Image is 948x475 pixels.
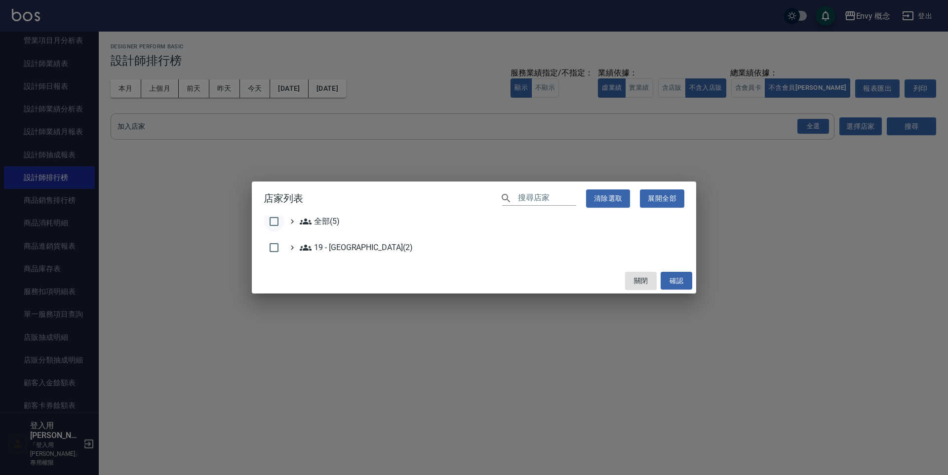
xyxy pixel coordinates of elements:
[300,216,340,227] span: 全部(5)
[661,272,692,290] button: 確認
[518,191,576,206] input: 搜尋店家
[586,189,631,208] button: 清除選取
[625,272,657,290] button: 關閉
[252,182,696,216] h2: 店家列表
[640,189,684,208] button: 展開全部
[300,242,413,254] span: 19 - [GEOGRAPHIC_DATA](2)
